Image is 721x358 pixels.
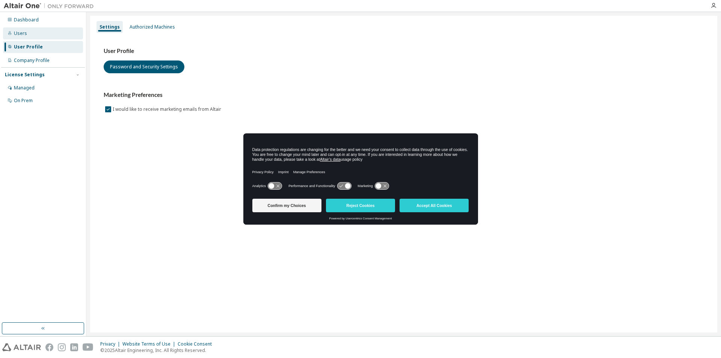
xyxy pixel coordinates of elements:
[104,47,704,55] h3: User Profile
[83,343,94,351] img: youtube.svg
[4,2,98,10] img: Altair One
[100,347,216,353] p: © 2025 Altair Engineering, Inc. All Rights Reserved.
[45,343,53,351] img: facebook.svg
[5,72,45,78] div: License Settings
[122,341,178,347] div: Website Terms of Use
[70,343,78,351] img: linkedin.svg
[113,105,223,114] label: I would like to receive marketing emails from Altair
[100,24,120,30] div: Settings
[14,85,35,91] div: Managed
[130,24,175,30] div: Authorized Machines
[14,17,39,23] div: Dashboard
[178,341,216,347] div: Cookie Consent
[2,343,41,351] img: altair_logo.svg
[104,60,184,73] button: Password and Security Settings
[14,57,50,63] div: Company Profile
[104,91,704,99] h3: Marketing Preferences
[14,44,43,50] div: User Profile
[14,30,27,36] div: Users
[14,98,33,104] div: On Prem
[58,343,66,351] img: instagram.svg
[100,341,122,347] div: Privacy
